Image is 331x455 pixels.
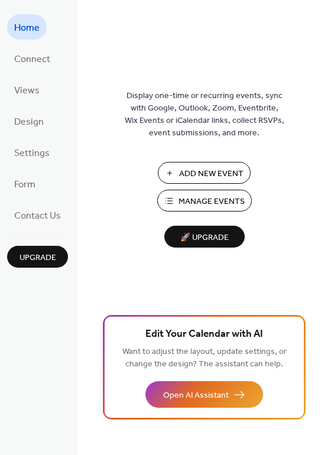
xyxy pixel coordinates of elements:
[158,162,251,184] button: Add New Event
[179,196,245,208] span: Manage Events
[14,113,44,131] span: Design
[7,246,68,268] button: Upgrade
[20,252,56,264] span: Upgrade
[7,14,47,40] a: Home
[145,381,263,408] button: Open AI Assistant
[171,230,238,246] span: 🚀 Upgrade
[163,389,229,402] span: Open AI Assistant
[14,144,50,162] span: Settings
[145,326,263,343] span: Edit Your Calendar with AI
[125,90,284,139] span: Display one-time or recurring events, sync with Google, Outlook, Zoom, Eventbrite, Wix Events or ...
[7,139,57,165] a: Settings
[14,19,40,37] span: Home
[7,202,68,227] a: Contact Us
[14,207,61,225] span: Contact Us
[7,108,51,134] a: Design
[14,82,40,100] span: Views
[122,344,287,372] span: Want to adjust the layout, update settings, or change the design? The assistant can help.
[157,190,252,212] button: Manage Events
[7,171,43,196] a: Form
[14,50,50,69] span: Connect
[179,168,244,180] span: Add New Event
[7,77,47,102] a: Views
[164,226,245,248] button: 🚀 Upgrade
[14,175,35,194] span: Form
[7,45,57,71] a: Connect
